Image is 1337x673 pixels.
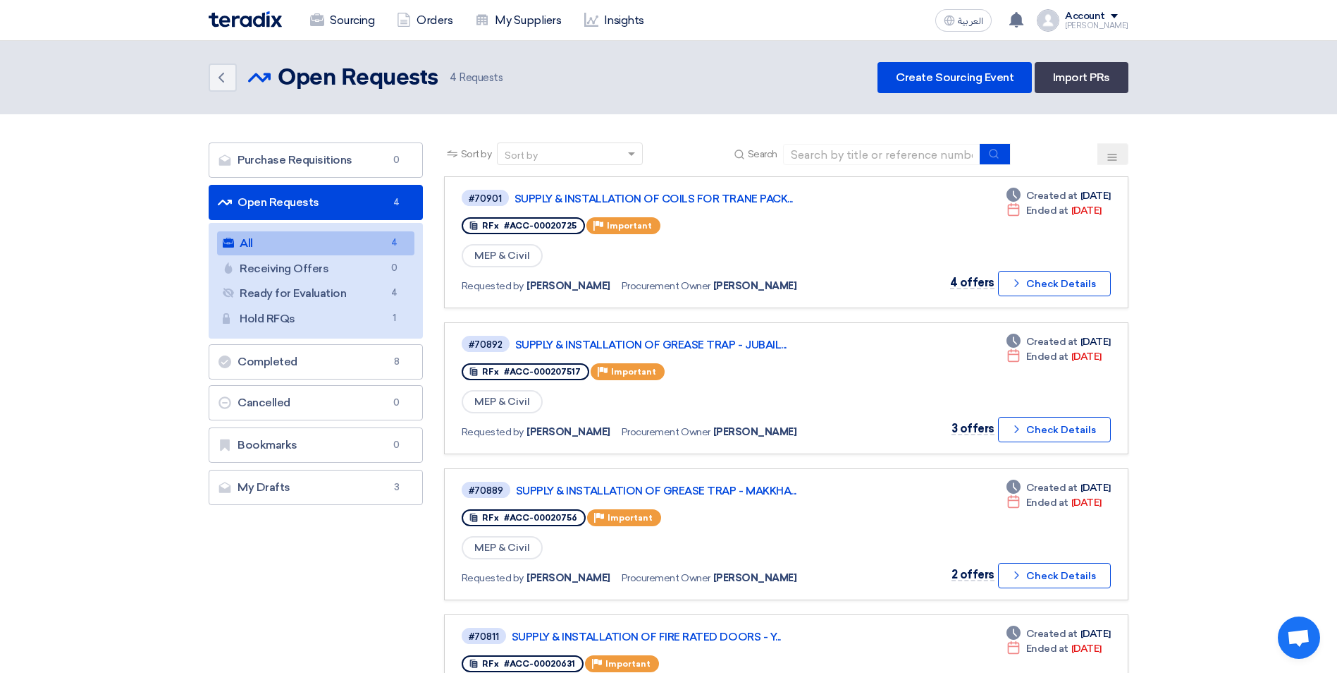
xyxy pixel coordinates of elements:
[1006,349,1102,364] div: [DATE]
[299,5,386,36] a: Sourcing
[462,279,524,293] span: Requested by
[469,340,503,349] div: #70892
[1026,626,1078,641] span: Created at
[462,390,543,413] span: MEP & Civil
[512,631,864,643] a: SUPPLY & INSTALLATION OF FIRE RATED DOORS - Y...
[526,279,610,293] span: [PERSON_NAME]
[462,536,543,559] span: MEP & Civil
[462,571,524,586] span: Requested by
[1026,188,1078,203] span: Created at
[482,221,499,231] span: RFx
[482,513,499,523] span: RFx
[611,367,656,377] span: Important
[622,279,710,293] span: Procurement Owner
[217,257,414,281] a: Receiving Offers
[1026,641,1068,656] span: Ended at
[386,261,403,276] span: 0
[622,425,710,439] span: Procurement Owner
[504,513,577,523] span: #ACC-00020756
[998,563,1111,588] button: Check Details
[526,425,610,439] span: [PERSON_NAME]
[209,385,423,420] a: Cancelled0
[1035,62,1128,93] a: Import PRs
[388,153,405,167] span: 0
[278,64,438,92] h2: Open Requests
[504,367,581,377] span: #ACC-000207517
[516,485,868,497] a: SUPPLY & INSTALLATION OF GREASE TRAP - MAKKHA...
[464,5,572,36] a: My Suppliers
[1006,480,1111,495] div: [DATE]
[1006,334,1111,349] div: [DATE]
[462,425,524,439] span: Requested by
[504,221,577,231] span: #ACC-00020725
[515,339,868,351] a: SUPPLY & INSTALLATION OF GREASE TRAP - JUBAIL...
[450,71,457,84] span: 4
[386,236,403,250] span: 4
[450,70,503,86] span: Requests
[1006,203,1102,218] div: [DATE]
[605,659,651,669] span: Important
[388,438,405,452] span: 0
[935,9,992,32] button: العربية
[209,143,423,178] a: Purchase Requisitions0
[951,422,994,435] span: 3 offers
[469,632,499,641] div: #70811
[1278,617,1320,659] a: Open chat
[1026,495,1068,510] span: Ended at
[713,571,797,586] span: [PERSON_NAME]
[388,195,405,210] span: 4
[217,281,414,305] a: Ready for Evaluation
[386,286,403,301] span: 4
[951,568,994,581] span: 2 offers
[388,480,405,495] span: 3
[482,367,499,377] span: RFx
[622,571,710,586] span: Procurement Owner
[1026,349,1068,364] span: Ended at
[607,221,652,231] span: Important
[783,144,980,165] input: Search by title or reference number
[1026,203,1068,218] span: Ended at
[1026,334,1078,349] span: Created at
[209,344,423,380] a: Completed8
[462,244,543,267] span: MEP & Civil
[1006,188,1111,203] div: [DATE]
[209,470,423,505] a: My Drafts3
[877,62,1032,93] a: Create Sourcing Event
[608,513,653,523] span: Important
[748,147,777,162] span: Search
[386,5,464,36] a: Orders
[1026,480,1078,495] span: Created at
[388,355,405,369] span: 8
[505,148,538,163] div: Sort by
[1006,626,1111,641] div: [DATE]
[388,396,405,410] span: 0
[1037,9,1059,32] img: profile_test.png
[1006,495,1102,510] div: [DATE]
[504,659,575,669] span: #ACC-00020631
[469,194,502,203] div: #70901
[469,486,503,495] div: #70889
[950,276,994,289] span: 4 offers
[998,271,1111,296] button: Check Details
[573,5,655,36] a: Insights
[482,659,499,669] span: RFx
[515,193,867,205] a: SUPPLY & INSTALLATION OF COILS FOR TRANE PACK...
[386,311,403,326] span: 1
[209,11,282,28] img: Teradix logo
[1065,11,1105,23] div: Account
[217,307,414,331] a: Hold RFQs
[958,16,983,26] span: العربية
[209,428,423,463] a: Bookmarks0
[713,279,797,293] span: [PERSON_NAME]
[713,425,797,439] span: [PERSON_NAME]
[526,571,610,586] span: [PERSON_NAME]
[209,185,423,220] a: Open Requests4
[1006,641,1102,656] div: [DATE]
[461,147,492,162] span: Sort by
[1065,22,1128,30] div: [PERSON_NAME]
[998,417,1111,442] button: Check Details
[217,231,414,255] a: All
